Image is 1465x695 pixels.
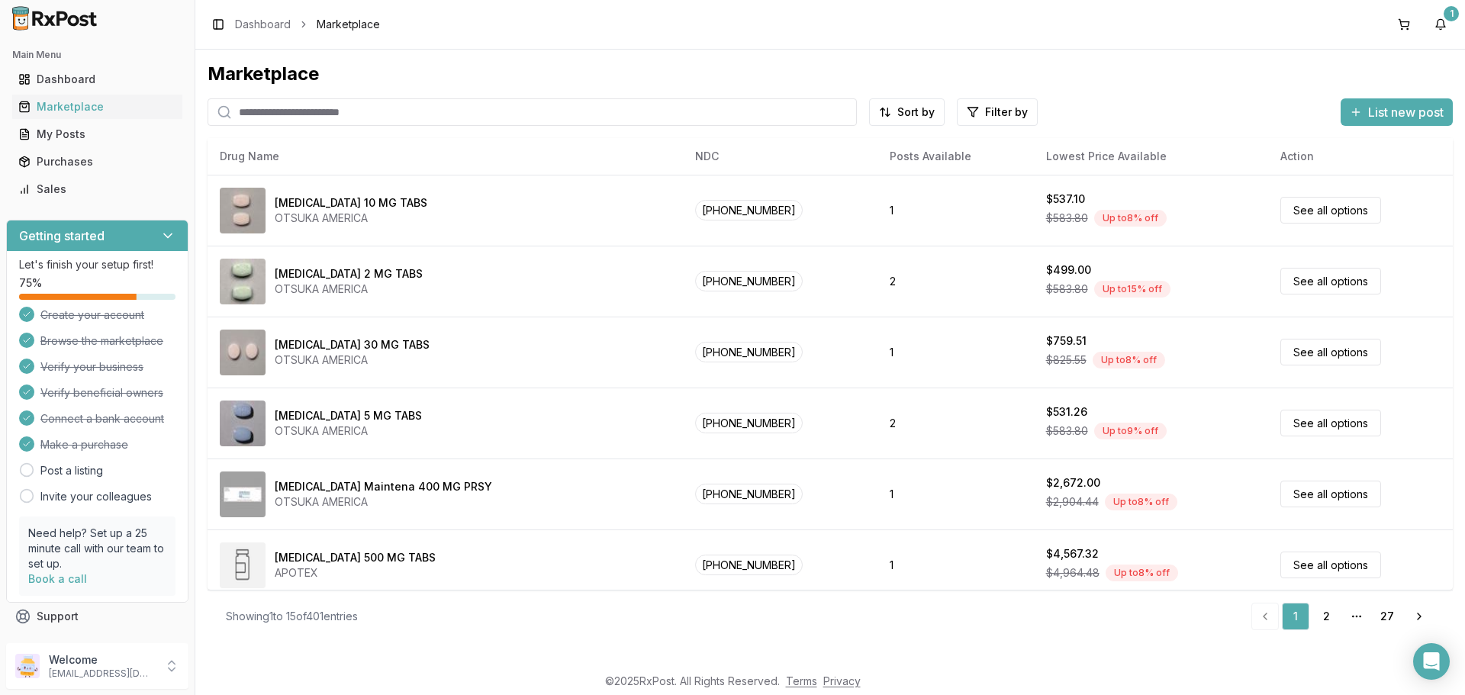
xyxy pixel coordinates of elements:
[6,177,188,201] button: Sales
[1094,281,1170,298] div: Up to 15 % off
[1251,603,1434,630] nav: pagination
[1046,565,1100,581] span: $4,964.48
[1046,404,1087,420] div: $531.26
[317,17,380,32] span: Marketplace
[877,459,1034,529] td: 1
[19,257,175,272] p: Let's finish your setup first!
[695,271,803,291] span: [PHONE_NUMBER]
[683,138,877,175] th: NDC
[18,99,176,114] div: Marketplace
[1280,339,1381,365] a: See all options
[40,437,128,452] span: Make a purchase
[235,17,380,32] nav: breadcrumb
[1105,494,1177,510] div: Up to 8 % off
[695,200,803,220] span: [PHONE_NUMBER]
[18,72,176,87] div: Dashboard
[695,484,803,504] span: [PHONE_NUMBER]
[40,411,164,426] span: Connect a bank account
[6,150,188,174] button: Purchases
[1280,268,1381,294] a: See all options
[1046,494,1099,510] span: $2,904.44
[220,471,266,517] img: Abilify Maintena 400 MG PRSY
[1282,603,1309,630] a: 1
[6,630,188,658] button: Feedback
[1280,481,1381,507] a: See all options
[1034,138,1269,175] th: Lowest Price Available
[18,127,176,142] div: My Posts
[208,62,1453,86] div: Marketplace
[37,636,89,652] span: Feedback
[220,401,266,446] img: Abilify 5 MG TABS
[869,98,945,126] button: Sort by
[275,408,422,423] div: [MEDICAL_DATA] 5 MG TABS
[957,98,1038,126] button: Filter by
[15,654,40,678] img: User avatar
[12,93,182,121] a: Marketplace
[1094,210,1167,227] div: Up to 8 % off
[40,463,103,478] a: Post a listing
[1046,423,1088,439] span: $583.80
[1280,197,1381,224] a: See all options
[220,542,266,588] img: Abiraterone Acetate 500 MG TABS
[1444,6,1459,21] div: 1
[275,282,423,297] div: OTSUKA AMERICA
[1268,138,1453,175] th: Action
[877,388,1034,459] td: 2
[6,95,188,119] button: Marketplace
[1046,546,1099,561] div: $4,567.32
[897,105,935,120] span: Sort by
[1428,12,1453,37] button: 1
[1046,333,1087,349] div: $759.51
[1373,603,1401,630] a: 27
[12,148,182,175] a: Purchases
[28,572,87,585] a: Book a call
[275,423,422,439] div: OTSUKA AMERICA
[1368,103,1444,121] span: List new post
[28,526,166,571] p: Need help? Set up a 25 minute call with our team to set up.
[1280,552,1381,578] a: See all options
[877,317,1034,388] td: 1
[695,413,803,433] span: [PHONE_NUMBER]
[220,330,266,375] img: Abilify 30 MG TABS
[220,188,266,233] img: Abilify 10 MG TABS
[275,352,430,368] div: OTSUKA AMERICA
[275,337,430,352] div: [MEDICAL_DATA] 30 MG TABS
[40,333,163,349] span: Browse the marketplace
[40,385,163,401] span: Verify beneficial owners
[985,105,1028,120] span: Filter by
[1046,191,1085,207] div: $537.10
[275,565,436,581] div: APOTEX
[40,307,144,323] span: Create your account
[823,674,861,687] a: Privacy
[275,494,492,510] div: OTSUKA AMERICA
[6,122,188,146] button: My Posts
[877,529,1034,600] td: 1
[695,555,803,575] span: [PHONE_NUMBER]
[1341,106,1453,121] a: List new post
[877,138,1034,175] th: Posts Available
[6,67,188,92] button: Dashboard
[208,138,683,175] th: Drug Name
[1046,282,1088,297] span: $583.80
[6,6,104,31] img: RxPost Logo
[877,246,1034,317] td: 2
[1046,211,1088,226] span: $583.80
[12,121,182,148] a: My Posts
[1046,262,1091,278] div: $499.00
[220,259,266,304] img: Abilify 2 MG TABS
[275,479,492,494] div: [MEDICAL_DATA] Maintena 400 MG PRSY
[275,195,427,211] div: [MEDICAL_DATA] 10 MG TABS
[1341,98,1453,126] button: List new post
[18,182,176,197] div: Sales
[1312,603,1340,630] a: 2
[235,17,291,32] a: Dashboard
[12,175,182,203] a: Sales
[49,652,155,668] p: Welcome
[1280,410,1381,436] a: See all options
[275,550,436,565] div: [MEDICAL_DATA] 500 MG TABS
[1106,565,1178,581] div: Up to 8 % off
[275,266,423,282] div: [MEDICAL_DATA] 2 MG TABS
[49,668,155,680] p: [EMAIL_ADDRESS][DOMAIN_NAME]
[1093,352,1165,368] div: Up to 8 % off
[275,211,427,226] div: OTSUKA AMERICA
